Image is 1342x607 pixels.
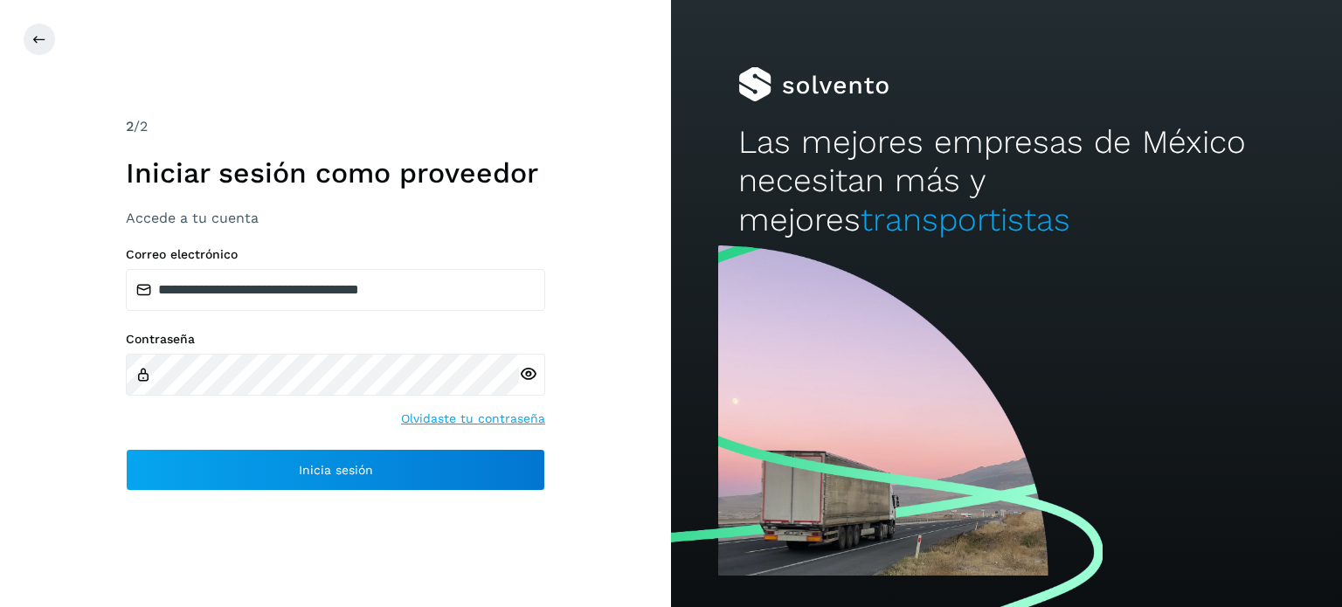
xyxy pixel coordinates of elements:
[126,332,545,347] label: Contraseña
[126,116,545,137] div: /2
[299,464,373,476] span: Inicia sesión
[401,410,545,428] a: Olvidaste tu contraseña
[738,123,1275,239] h2: Las mejores empresas de México necesitan más y mejores
[126,210,545,226] h3: Accede a tu cuenta
[126,449,545,491] button: Inicia sesión
[126,156,545,190] h1: Iniciar sesión como proveedor
[126,118,134,135] span: 2
[861,201,1070,238] span: transportistas
[126,247,545,262] label: Correo electrónico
